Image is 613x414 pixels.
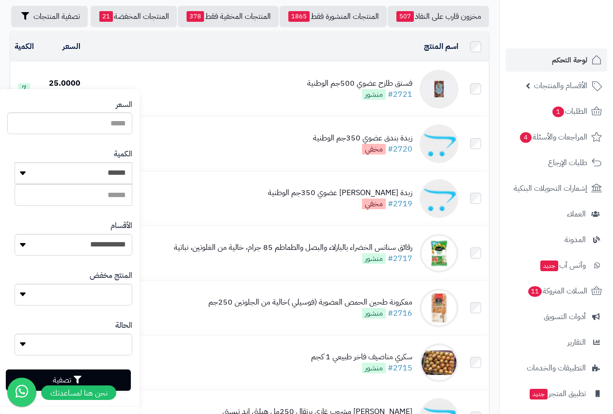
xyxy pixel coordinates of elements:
[388,362,412,374] a: #2715
[18,83,30,94] span: 7
[420,124,458,163] img: زبدة بندق عضوي 350جم الوطنية
[552,106,565,118] span: 1
[552,53,587,67] span: لوحة التحكم
[114,149,132,160] label: الكمية
[519,130,587,144] span: المراجعات والأسئلة
[547,7,604,28] img: logo-2.png
[110,220,132,231] label: الأقسام
[288,11,310,22] span: 1865
[388,143,412,155] a: #2720
[565,233,586,246] span: المدونة
[539,259,586,272] span: وآتس آب
[514,182,587,195] span: إشعارات التحويلات البنكية
[505,125,607,149] a: المراجعات والأسئلة4
[534,79,587,92] span: الأقسام والمنتجات
[115,320,132,331] label: الحالة
[362,199,386,209] span: مخفي
[6,369,131,391] button: تصفية
[505,177,607,200] a: إشعارات التحويلات البنكية
[505,100,607,123] a: الطلبات1
[11,6,88,27] button: تصفية المنتجات
[505,228,607,251] a: المدونة
[505,254,607,277] a: وآتس آبجديد
[362,308,386,319] span: منشور
[530,389,548,399] span: جديد
[396,11,414,22] span: 507
[527,284,587,298] span: السلات المتروكة
[268,187,412,199] div: زبدة [PERSON_NAME] عضوي 350جم الوطنية
[178,6,279,27] a: المنتجات المخفية فقط378
[42,78,80,89] div: 25.0000
[388,89,412,100] a: #2721
[280,6,387,27] a: المنتجات المنشورة فقط1865
[424,41,458,52] a: اسم المنتج
[420,343,458,382] img: سكري مناصيف فاخر طبيعي 1 كجم
[208,297,412,308] div: معكرونة طحين الحمص العضوية (فوسيلي )خالية من الجلوتين 250جم
[551,105,587,118] span: الطلبات
[420,70,458,108] img: فستق طازح عضوي 500جم الوطنية
[311,352,412,363] div: سكري مناصيف فاخر طبيعي 1 كجم
[519,132,532,143] span: 4
[505,356,607,380] a: التطبيقات والخدمات
[388,253,412,264] a: #2717
[505,382,607,405] a: تطبيق المتجرجديد
[505,305,607,328] a: أدوات التسويق
[529,387,586,400] span: تطبيق المتجر
[362,144,386,154] span: مخفي
[505,202,607,226] a: العملاء
[420,289,458,327] img: معكرونة طحين الحمص العضوية (فوسيلي )خالية من الجلوتين 250جم
[187,11,204,22] span: 378
[91,6,177,27] a: المنتجات المخفضة21
[362,89,386,100] span: منشور
[544,310,586,323] span: أدوات التسويق
[388,307,412,319] a: #2716
[15,41,34,52] a: الكمية
[90,270,132,281] label: المنتج مخفض
[388,198,412,210] a: #2719
[99,11,113,22] span: 21
[528,286,543,297] span: 11
[362,253,386,264] span: منشور
[567,336,586,349] span: التقارير
[505,48,607,72] a: لوحة التحكم
[420,234,458,273] img: رقائق سناتس الخضراء بالبازلاء والبصل والطماطم 85 جرام، خالية من الغلوتين، نباتية
[505,151,607,174] a: طلبات الإرجاع
[116,99,132,110] label: السعر
[540,261,558,271] span: جديد
[362,363,386,373] span: منشور
[527,361,586,375] span: التطبيقات والخدمات
[33,11,80,22] span: تصفية المنتجات
[505,331,607,354] a: التقارير
[567,207,586,221] span: العملاء
[307,78,412,89] div: فستق طازح عضوي 500جم الوطنية
[420,179,458,218] img: زبدة كاجو عضوي 350جم الوطنية
[505,279,607,303] a: السلات المتروكة11
[548,156,587,169] span: طلبات الإرجاع
[388,6,489,27] a: مخزون قارب على النفاذ507
[63,41,80,52] a: السعر
[313,133,412,144] div: زبدة بندق عضوي 350جم الوطنية
[174,242,412,253] div: رقائق سناتس الخضراء بالبازلاء والبصل والطماطم 85 جرام، خالية من الغلوتين، نباتية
